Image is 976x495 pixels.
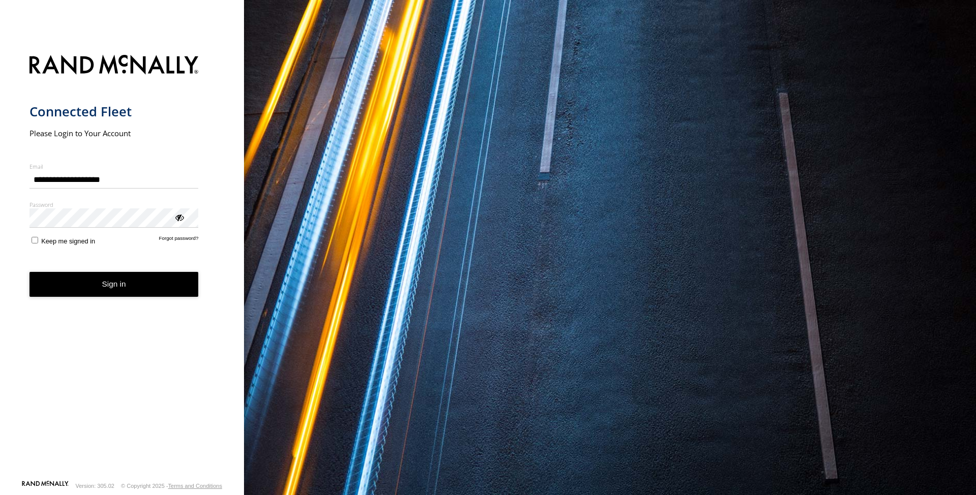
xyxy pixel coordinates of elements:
h1: Connected Fleet [29,103,199,120]
div: ViewPassword [174,212,184,222]
div: © Copyright 2025 - [121,483,222,489]
input: Keep me signed in [32,237,38,243]
label: Password [29,201,199,208]
h2: Please Login to Your Account [29,128,199,138]
div: Version: 305.02 [76,483,114,489]
button: Sign in [29,272,199,297]
a: Forgot password? [159,235,199,245]
img: Rand McNally [29,53,199,79]
a: Visit our Website [22,481,69,491]
a: Terms and Conditions [168,483,222,489]
form: main [29,49,215,480]
label: Email [29,163,199,170]
span: Keep me signed in [41,237,95,245]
